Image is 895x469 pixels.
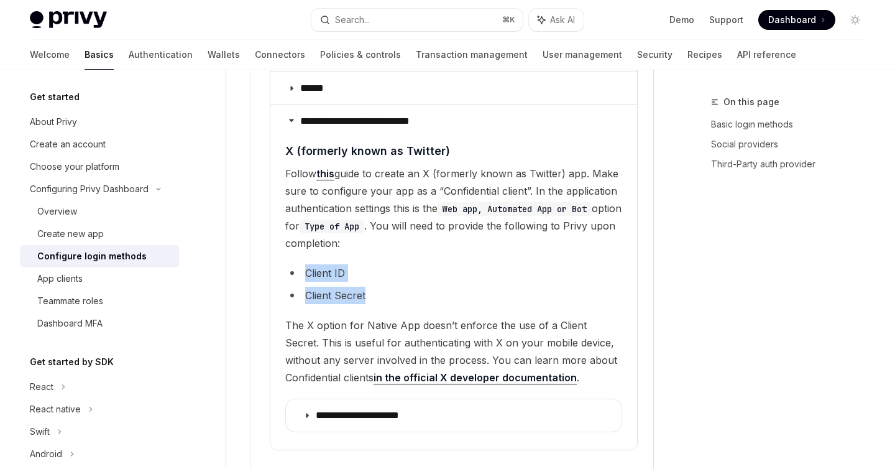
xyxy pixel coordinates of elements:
[20,156,179,178] a: Choose your platform
[723,95,779,109] span: On this page
[30,90,80,104] h5: Get started
[37,294,103,309] div: Teammate roles
[758,10,835,30] a: Dashboard
[208,40,240,70] a: Wallets
[255,40,305,70] a: Connectors
[550,14,575,26] span: Ask AI
[285,142,450,159] span: X (formerly known as Twitter)
[20,111,179,133] a: About Privy
[20,223,179,245] a: Create new app
[529,9,584,31] button: Ask AI
[37,249,147,264] div: Configure login methods
[30,447,62,462] div: Android
[37,316,103,331] div: Dashboard MFA
[30,11,107,29] img: light logo
[374,371,577,384] a: in the official X developer documentation
[845,10,865,30] button: Toggle dark mode
[85,40,114,70] a: Basics
[20,312,179,335] a: Dashboard MFA
[335,12,370,27] div: Search...
[711,114,875,134] a: Basic login methods
[20,133,179,156] a: Create an account
[20,267,179,290] a: App clients
[300,220,364,233] code: Type of App
[637,40,672,70] a: Security
[20,200,179,223] a: Overview
[502,15,515,25] span: ⌘ K
[768,14,816,26] span: Dashboard
[711,154,875,174] a: Third-Party auth provider
[30,355,114,369] h5: Get started by SDK
[30,40,70,70] a: Welcome
[316,167,334,180] a: this
[285,287,622,304] li: Client Secret
[687,40,722,70] a: Recipes
[37,271,83,286] div: App clients
[129,40,193,70] a: Authentication
[30,402,81,417] div: React native
[20,245,179,267] a: Configure login methods
[30,379,53,394] div: React
[311,9,522,31] button: Search...⌘K
[438,202,592,216] code: Web app, Automated App or Bot
[20,290,179,312] a: Teammate roles
[709,14,743,26] a: Support
[30,424,50,439] div: Swift
[320,40,401,70] a: Policies & controls
[285,317,622,386] span: The X option for Native App doesn’t enforce the use of a Client Secret. This is useful for authen...
[37,204,77,219] div: Overview
[416,40,528,70] a: Transaction management
[285,264,622,282] li: Client ID
[711,134,875,154] a: Social providers
[669,14,694,26] a: Demo
[30,114,77,129] div: About Privy
[30,137,106,152] div: Create an account
[543,40,622,70] a: User management
[737,40,796,70] a: API reference
[30,159,119,174] div: Choose your platform
[285,165,622,252] span: Follow guide to create an X (formerly known as Twitter) app. Make sure to configure your app as a...
[30,182,149,197] div: Configuring Privy Dashboard
[37,226,104,241] div: Create new app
